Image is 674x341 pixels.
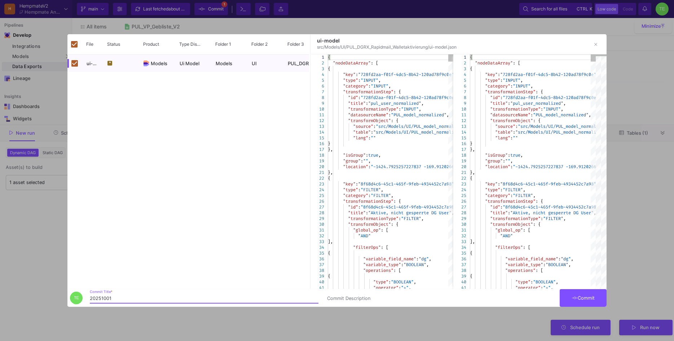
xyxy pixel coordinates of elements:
span: : [ [523,227,530,233]
span: "transformationStep" [485,198,536,204]
span: "FILTER" [543,216,563,221]
div: 12 [311,118,324,124]
span: "datasourceName" [490,112,530,118]
span: { [470,175,472,181]
span: : [368,83,371,89]
span: : [368,193,371,198]
div: 1 [453,54,466,60]
span: "8f68d4c6-45c1-465f-9feb-4934452c7a98" [500,181,596,187]
span: "operations" [505,268,536,273]
div: 38 [311,268,324,273]
span: "INPUT" [543,106,561,112]
span: , [520,77,523,83]
span: Folder 2 [251,41,268,47]
span: , [446,112,449,118]
div: 8 [453,95,466,100]
span: : [558,256,561,262]
span: "filterOps" [495,244,523,250]
span: ui-model [87,60,106,66]
span: : [366,210,368,216]
div: 6 [453,83,466,89]
span: , [563,216,566,221]
div: Press SPACE to deselect this row. [67,55,320,72]
div: 36 [453,256,466,262]
span: "category" [485,193,510,198]
span: : { [391,118,398,124]
div: 14 [453,129,466,135]
div: 32 [453,233,466,239]
div: 22 [311,175,324,181]
div: 19 [453,158,466,164]
div: 16 [311,141,324,147]
span: : [ [381,244,388,250]
div: 24 [453,187,466,193]
span: : [508,152,510,158]
div: 11 [311,112,324,118]
div: 39 [453,273,466,279]
span: "" [513,135,518,141]
div: 13 [311,124,324,129]
span: "title" [490,210,508,216]
span: Folder 1 [215,41,231,47]
span: , [523,187,525,193]
span: "id" [490,204,500,210]
span: : [356,181,358,187]
span: , [429,256,431,262]
span: } [328,141,330,147]
div: 5 [311,77,324,83]
span: "INPUT" [401,106,419,112]
span: , [589,112,591,118]
div: 39 [311,273,324,279]
span: "lang" [495,135,510,141]
span: { [470,66,472,72]
span: : [508,210,510,216]
span: , [561,106,563,112]
div: src/Models/UI/PUL_DGRX_Rapidmail_Walletaktivierung/ui-model.json [317,44,568,50]
span: "id" [348,204,358,210]
span: , [419,106,421,112]
span: : [530,112,533,118]
div: 10 [311,106,324,112]
span: : [498,72,500,77]
span: : [500,77,503,83]
span: "FILTER" [361,187,381,193]
span: "type" [485,187,500,193]
span: : [388,112,391,118]
span: "key" [485,181,498,187]
div: 18 [453,152,466,158]
div: 32 [311,233,324,239]
span: "728fd2aa-f01f-4dc5-8b42-120ad78f9c0e" [500,72,596,77]
span: , [520,152,523,158]
span: : [500,95,503,100]
span: , [391,193,393,198]
span: "8f68d4c6-45c1-465f-9feb-4934452c7a98" [361,204,457,210]
span: : [ [381,227,388,233]
span: "category" [485,83,510,89]
div: 31 [453,227,466,233]
span: : [500,204,503,210]
div: 30 [311,221,324,227]
span: "" [371,135,376,141]
div: 26 [311,198,324,204]
span: "variable_type" [505,262,543,268]
span: "variable_field_name" [363,256,416,262]
span: "src/Models/UI/PUL_model_normalized" [518,124,609,129]
span: "pul_user_normalized" [368,100,421,106]
div: 25 [311,193,324,198]
span: "transformationStep" [343,198,393,204]
div: 1 [311,54,324,60]
span: true [368,152,378,158]
span: : [508,100,510,106]
span: , [421,216,424,221]
span: "FILTER" [503,187,523,193]
div: 35 [311,250,324,256]
span: , [388,83,391,89]
span: : [ [393,268,401,273]
span: "isGroup" [343,152,366,158]
div: 29 [453,216,466,221]
span: ], [328,239,333,244]
span: "transformObject" [490,221,533,227]
span: "transformObject" [348,221,391,227]
span: "transformationType" [348,216,398,221]
span: "transformObject" [348,118,391,124]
